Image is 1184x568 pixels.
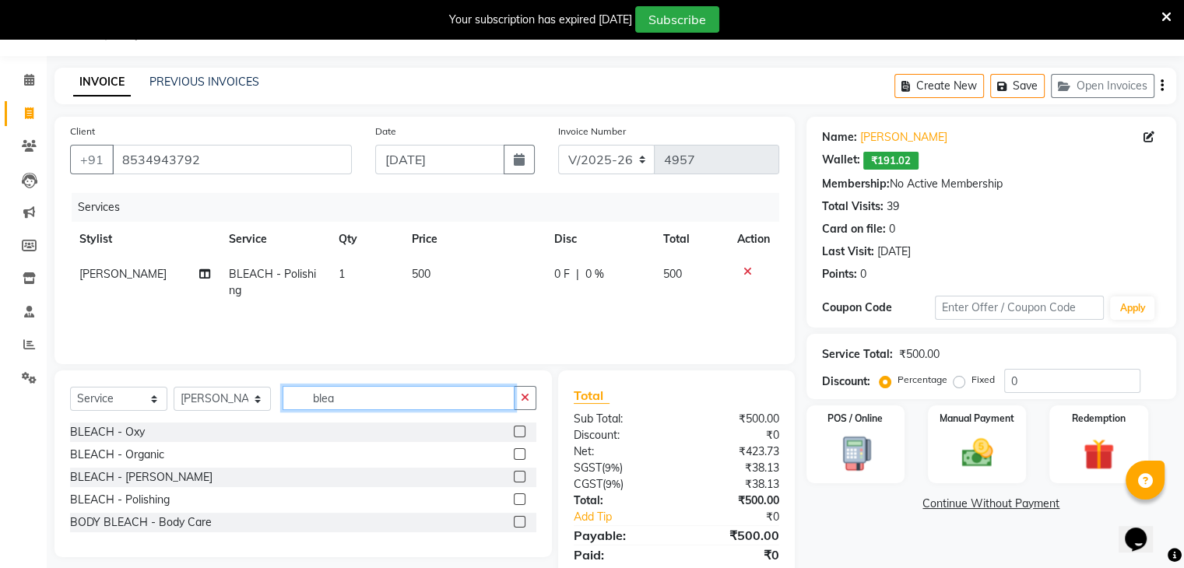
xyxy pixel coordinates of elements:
button: Create New [894,74,984,98]
img: _cash.svg [952,435,1003,471]
div: Coupon Code [822,300,935,316]
div: BLEACH - Polishing [70,492,170,508]
div: ( ) [562,476,676,493]
span: 9% [605,461,620,474]
div: ₹0 [676,427,791,444]
span: [PERSON_NAME] [79,267,167,281]
div: Your subscription has expired [DATE] [449,12,632,28]
div: Name: [822,129,857,146]
span: 1 [339,267,345,281]
div: Paid: [562,545,676,564]
a: Continue Without Payment [810,496,1173,512]
div: ₹0 [676,545,791,564]
label: Redemption [1072,412,1126,426]
button: Save [990,74,1045,98]
span: 0 F [554,266,570,282]
div: ₹500.00 [676,493,791,509]
div: BLEACH - Organic [70,447,164,463]
span: | [576,266,579,282]
button: +91 [70,145,114,174]
label: Fixed [971,373,995,387]
div: ₹38.13 [676,476,791,493]
th: Qty [329,222,402,257]
span: BLEACH - Polishing [229,267,316,297]
img: _pos-terminal.svg [830,435,880,472]
div: BLEACH - Oxy [70,424,145,440]
div: BLEACH - [PERSON_NAME] [70,469,213,486]
span: 0 % [585,266,604,282]
div: ₹0 [695,509,790,525]
span: ₹191.02 [863,152,919,170]
input: Search by Name/Mobile/Email/Code [112,145,352,174]
th: Disc [545,222,654,257]
div: ₹500.00 [676,526,791,545]
span: CGST [574,477,603,491]
iframe: chat widget [1119,506,1168,552]
a: [PERSON_NAME] [860,129,947,146]
button: Open Invoices [1051,74,1154,98]
div: Discount: [562,427,676,444]
div: No Active Membership [822,176,1161,192]
div: Services [72,193,791,222]
th: Action [728,222,779,257]
button: Subscribe [635,6,719,33]
div: Total: [562,493,676,509]
button: Apply [1110,296,1154,320]
div: BODY BLEACH - Body Care [70,514,212,531]
div: Sub Total: [562,411,676,427]
div: Last Visit: [822,244,874,260]
label: Invoice Number [558,124,626,138]
img: _gift.svg [1073,435,1124,474]
a: Add Tip [562,509,695,525]
span: SGST [574,461,602,475]
div: ₹423.73 [676,444,791,460]
span: 9% [606,478,620,490]
div: Wallet: [822,152,860,170]
div: 0 [860,266,866,282]
div: Total Visits: [822,198,884,215]
label: POS / Online [827,412,883,426]
input: Enter Offer / Coupon Code [935,296,1105,320]
div: Discount: [822,373,870,390]
a: INVOICE [73,68,131,96]
div: 0 [889,221,895,237]
div: Service Total: [822,346,893,363]
div: 39 [887,198,899,215]
label: Percentage [898,373,947,387]
span: 500 [412,267,430,281]
th: Stylist [70,222,220,257]
span: 500 [663,267,682,281]
input: Search or Scan [283,386,515,410]
span: Total [574,387,610,404]
div: Payable: [562,526,676,545]
th: Service [220,222,329,257]
div: Net: [562,444,676,460]
th: Total [654,222,728,257]
div: [DATE] [877,244,911,260]
div: ₹38.13 [676,460,791,476]
div: ₹500.00 [676,411,791,427]
div: ₹500.00 [899,346,940,363]
label: Manual Payment [940,412,1014,426]
div: Membership: [822,176,890,192]
div: ( ) [562,460,676,476]
label: Date [375,124,396,138]
a: PREVIOUS INVOICES [149,75,259,89]
label: Client [70,124,95,138]
th: Price [402,222,545,257]
div: Points: [822,266,857,282]
div: Card on file: [822,221,886,237]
